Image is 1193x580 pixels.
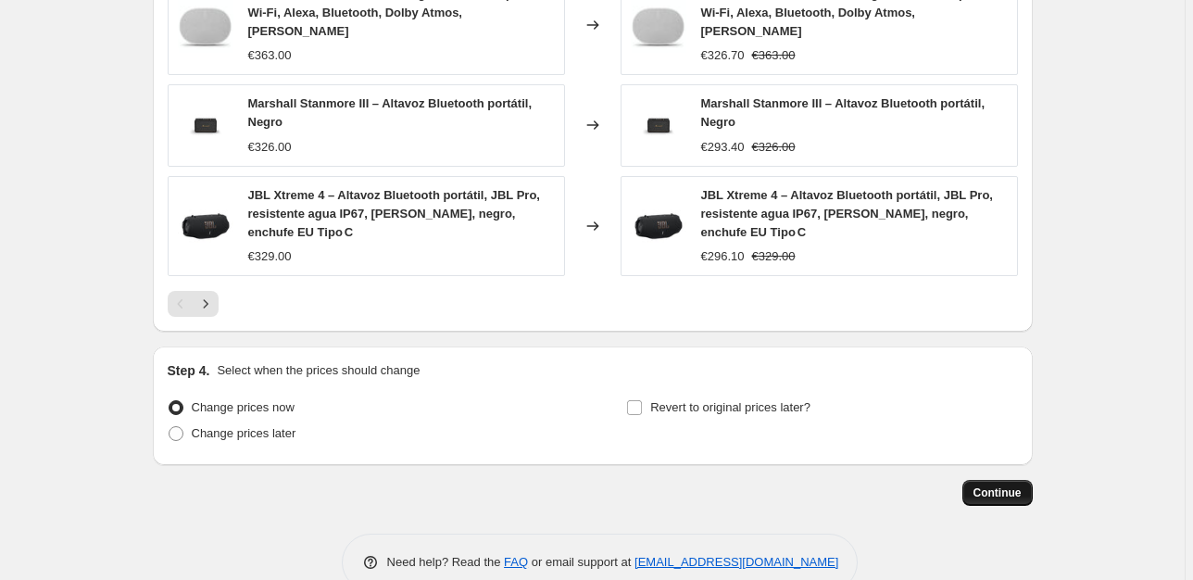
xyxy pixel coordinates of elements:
div: €293.40 [701,138,745,157]
strike: €326.00 [752,138,796,157]
h2: Step 4. [168,361,210,380]
img: 71zNoP39HxL_80x.jpg [631,198,686,254]
strike: €363.00 [752,46,796,65]
span: Marshall Stanmore III – Altavoz Bluetooth portátil, Negro [248,96,533,129]
strike: €329.00 [752,247,796,266]
button: Next [193,291,219,317]
span: JBL Xtreme 4 – Altavoz Bluetooth portátil, JBL Pro, resistente agua IP67, [PERSON_NAME], negro, e... [248,188,540,239]
span: Continue [973,485,1022,500]
nav: Pagination [168,291,219,317]
span: JBL Xtreme 4 – Altavoz Bluetooth portátil, JBL Pro, resistente agua IP67, [PERSON_NAME], negro, e... [701,188,993,239]
span: Change prices now [192,400,295,414]
img: 71zNoP39HxL_80x.jpg [178,198,233,254]
div: €329.00 [248,247,292,266]
span: Marshall Stanmore III – Altavoz Bluetooth portátil, Negro [701,96,986,129]
p: Select when the prices should change [217,361,420,380]
div: €326.00 [248,138,292,157]
span: Change prices later [192,426,296,440]
span: Need help? Read the [387,555,505,569]
a: [EMAIL_ADDRESS][DOMAIN_NAME] [634,555,838,569]
div: €326.70 [701,46,745,65]
a: FAQ [504,555,528,569]
button: Continue [962,480,1033,506]
span: or email support at [528,555,634,569]
img: 41SCO-fEVzL_80x.jpg [631,97,686,153]
div: €296.10 [701,247,745,266]
div: €363.00 [248,46,292,65]
img: 41SCO-fEVzL_80x.jpg [178,97,233,153]
span: Revert to original prices later? [650,400,810,414]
